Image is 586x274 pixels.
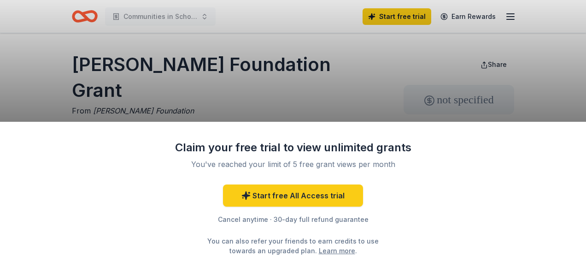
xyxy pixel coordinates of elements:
a: Learn more [319,246,355,256]
div: Cancel anytime · 30-day full refund guarantee [173,214,413,225]
div: You can also refer your friends to earn credits to use towards an upgraded plan. . [199,236,387,256]
a: Start free All Access trial [223,185,363,207]
div: Claim your free trial to view unlimited grants [173,140,413,155]
div: You've reached your limit of 5 free grant views per month [184,159,402,170]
